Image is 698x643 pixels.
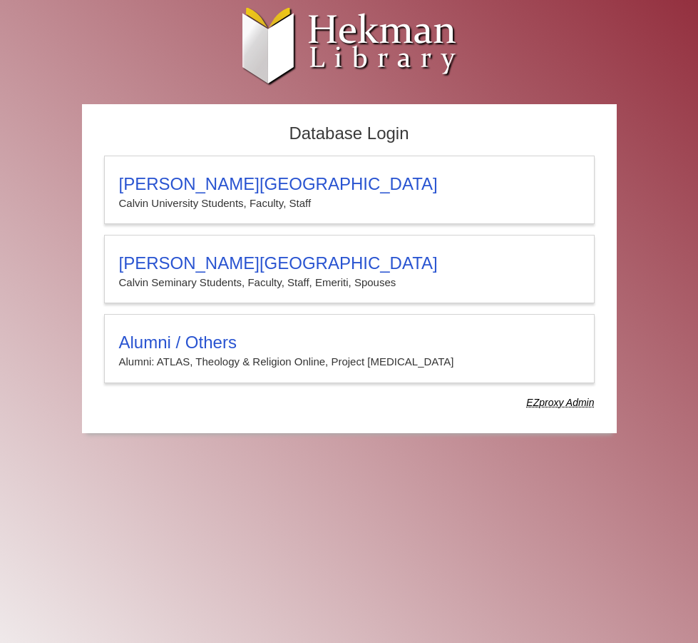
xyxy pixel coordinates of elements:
h3: Alumni / Others [119,333,580,353]
a: [PERSON_NAME][GEOGRAPHIC_DATA]Calvin Seminary Students, Faculty, Staff, Emeriti, Spouses [104,235,595,303]
p: Calvin University Students, Faculty, Staff [119,194,580,213]
dfn: Use Alumni login [526,397,594,408]
h3: [PERSON_NAME][GEOGRAPHIC_DATA] [119,253,580,273]
h3: [PERSON_NAME][GEOGRAPHIC_DATA] [119,174,580,194]
a: [PERSON_NAME][GEOGRAPHIC_DATA]Calvin University Students, Faculty, Staff [104,156,595,224]
h2: Database Login [97,119,602,148]
p: Alumni: ATLAS, Theology & Religion Online, Project [MEDICAL_DATA] [119,353,580,371]
summary: Alumni / OthersAlumni: ATLAS, Theology & Religion Online, Project [MEDICAL_DATA] [119,333,580,371]
p: Calvin Seminary Students, Faculty, Staff, Emeriti, Spouses [119,273,580,292]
